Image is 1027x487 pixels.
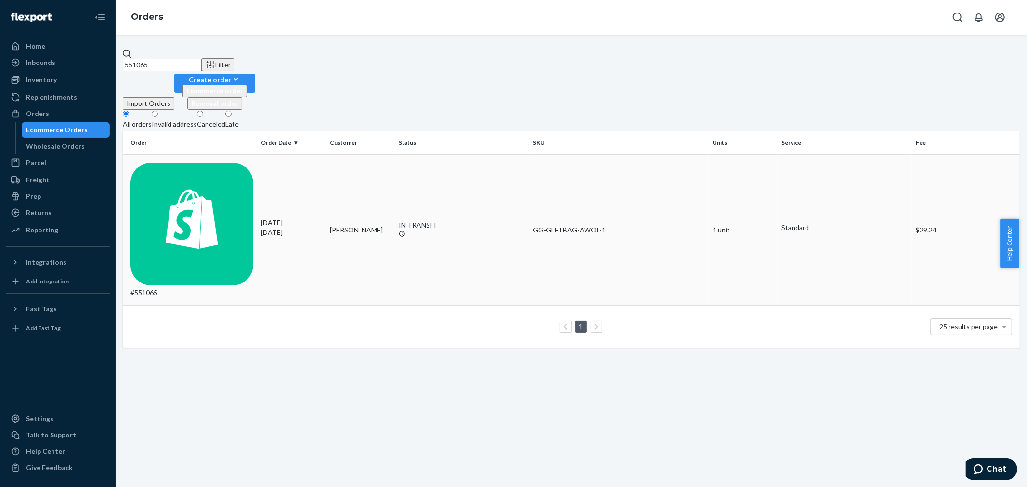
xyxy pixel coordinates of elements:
[26,447,65,456] div: Help Center
[26,277,69,285] div: Add Integration
[191,99,238,107] span: Removal order
[6,55,110,70] a: Inbounds
[26,175,50,185] div: Freight
[123,97,174,110] button: Import Orders
[6,301,110,317] button: Fast Tags
[948,8,967,27] button: Open Search Box
[6,222,110,238] a: Reporting
[6,189,110,204] a: Prep
[912,154,1020,305] td: $29.24
[26,75,57,85] div: Inventory
[131,12,163,22] a: Orders
[26,463,73,473] div: Give Feedback
[399,220,525,230] div: IN TRANSIT
[577,322,585,331] a: Page 1 is your current page
[257,131,326,154] th: Order Date
[123,119,152,129] div: All orders
[6,106,110,121] a: Orders
[91,8,110,27] button: Close Navigation
[6,172,110,188] a: Freight
[26,414,53,423] div: Settings
[6,427,110,443] button: Talk to Support
[186,87,243,95] span: Ecommerce order
[969,8,988,27] button: Open notifications
[187,97,242,110] button: Removal order
[182,75,247,85] div: Create order
[6,411,110,426] a: Settings
[709,131,778,154] th: Units
[395,131,529,154] th: Status
[6,274,110,289] a: Add Integration
[22,139,110,154] a: Wholesale Orders
[26,141,85,151] div: Wholesale Orders
[778,131,912,154] th: Service
[26,158,46,167] div: Parcel
[26,430,76,440] div: Talk to Support
[1000,219,1019,268] button: Help Center
[530,131,709,154] th: SKU
[533,225,705,235] div: GG-GLFTBAG-AWOL-1
[225,111,232,117] input: Late
[330,139,391,147] div: Customer
[182,85,247,97] button: Ecommerce order
[152,119,197,129] div: Invalid address
[6,90,110,105] a: Replenishments
[26,225,58,235] div: Reporting
[26,304,57,314] div: Fast Tags
[6,255,110,270] button: Integrations
[123,131,257,154] th: Order
[6,460,110,475] button: Give Feedback
[174,74,255,93] button: Create orderEcommerce orderRemoval order
[22,122,110,138] a: Ecommerce Orders
[709,154,778,305] td: 1 unit
[781,223,908,232] p: Standard
[197,111,203,117] input: Canceled
[990,8,1010,27] button: Open account menu
[326,154,395,305] td: [PERSON_NAME]
[206,60,231,70] div: Filter
[6,205,110,220] a: Returns
[26,92,77,102] div: Replenishments
[130,163,253,297] div: #551065
[912,131,1020,154] th: Fee
[6,320,110,336] a: Add Fast Tag
[6,38,110,54] a: Home
[966,458,1017,482] iframe: Opens a widget where you can chat to one of our agents
[6,444,110,459] a: Help Center
[6,155,110,170] a: Parcel
[202,58,234,71] button: Filter
[123,3,171,31] ol: breadcrumbs
[26,58,55,67] div: Inbounds
[26,192,41,201] div: Prep
[26,257,66,267] div: Integrations
[123,59,202,71] input: Search orders
[197,119,225,129] div: Canceled
[940,322,998,331] span: 25 results per page
[26,208,52,218] div: Returns
[152,111,158,117] input: Invalid address
[26,41,45,51] div: Home
[26,109,49,118] div: Orders
[261,228,322,237] p: [DATE]
[225,119,239,129] div: Late
[26,125,88,135] div: Ecommerce Orders
[11,13,52,22] img: Flexport logo
[261,218,322,237] div: [DATE]
[6,72,110,88] a: Inventory
[26,324,61,332] div: Add Fast Tag
[123,111,129,117] input: All orders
